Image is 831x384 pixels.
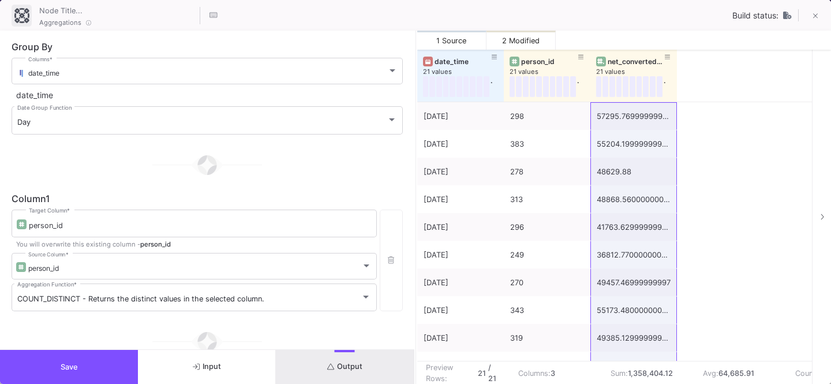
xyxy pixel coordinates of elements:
div: 55204.19999999996 [597,131,671,158]
p: You will overwrite this existing column - [12,240,377,249]
div: date_time [12,86,403,105]
span: 1 [46,193,50,204]
div: 319 [510,325,584,352]
div: 249 [510,241,584,269]
button: 2 Modified [486,31,556,50]
div: 343 [510,297,584,324]
div: 298 [510,103,584,130]
div: 49457.46999999997 [597,269,671,296]
div: 361 [510,352,584,379]
input: Node Title... [36,2,198,17]
div: 49385.12999999999 [597,325,671,352]
div: date_time [435,57,492,66]
button: Output [276,350,414,384]
div: [DATE] [424,269,497,296]
span: person_id [28,264,59,273]
div: . [664,76,665,97]
span: Aggregations [39,18,81,27]
b: 3 [551,369,555,378]
span: Day [17,118,31,126]
div: net_converted_individual [608,57,665,66]
span: Input [193,362,221,371]
img: UNTOUCHED [783,11,792,20]
div: [DATE] [424,103,497,130]
span: 1 Source [436,36,466,45]
b: 64,685.91 [718,369,754,378]
span: Group By [12,41,53,53]
div: . [577,76,579,97]
b: 1,358,404.12 [628,369,673,378]
span: 2 Modified [502,36,540,45]
div: 383 [510,131,584,158]
div: [DATE] [424,214,497,241]
b: 21 [478,368,486,379]
div: person_id [521,57,578,66]
span: Build status: [732,11,778,20]
div: Column [12,194,403,203]
div: 313 [510,186,584,213]
div: [DATE] [424,241,497,269]
span: person_id [140,240,171,248]
div: 48629.88 [597,158,671,185]
b: / 21 [488,362,501,384]
div: 21 values [510,68,596,76]
div: 48868.56000000002 [597,186,671,213]
button: 1 Source [417,31,486,50]
div: [DATE] [424,297,497,324]
div: 296 [510,214,584,241]
div: 55173.48000000006 [597,297,671,324]
div: [DATE] [424,186,497,213]
span: Output [327,362,362,371]
div: 41763.62999999998 [597,214,671,241]
img: aggregation-ui.svg [14,8,29,23]
div: 21 values [423,68,510,76]
button: Input [138,350,276,384]
div: 53294.59000000002 [597,352,671,379]
div: [DATE] [424,158,497,185]
div: 21 values [596,68,683,76]
div: 270 [510,269,584,296]
div: 57295.769999999866 [597,103,671,130]
span: COUNT_DISTINCT - Returns the distinct values in the selected column. [17,294,264,303]
div: [DATE] [424,131,497,158]
div: [DATE] [424,325,497,352]
span: Save [61,363,78,371]
span: date_time [28,69,59,77]
div: 278 [510,158,584,185]
div: [DATE] [424,352,497,379]
div: . [491,76,492,97]
div: 36812.770000000004 [597,241,671,269]
div: Preview Rows: [426,362,476,384]
button: Hotkeys List [202,4,225,27]
img: columns.svg [17,70,25,77]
